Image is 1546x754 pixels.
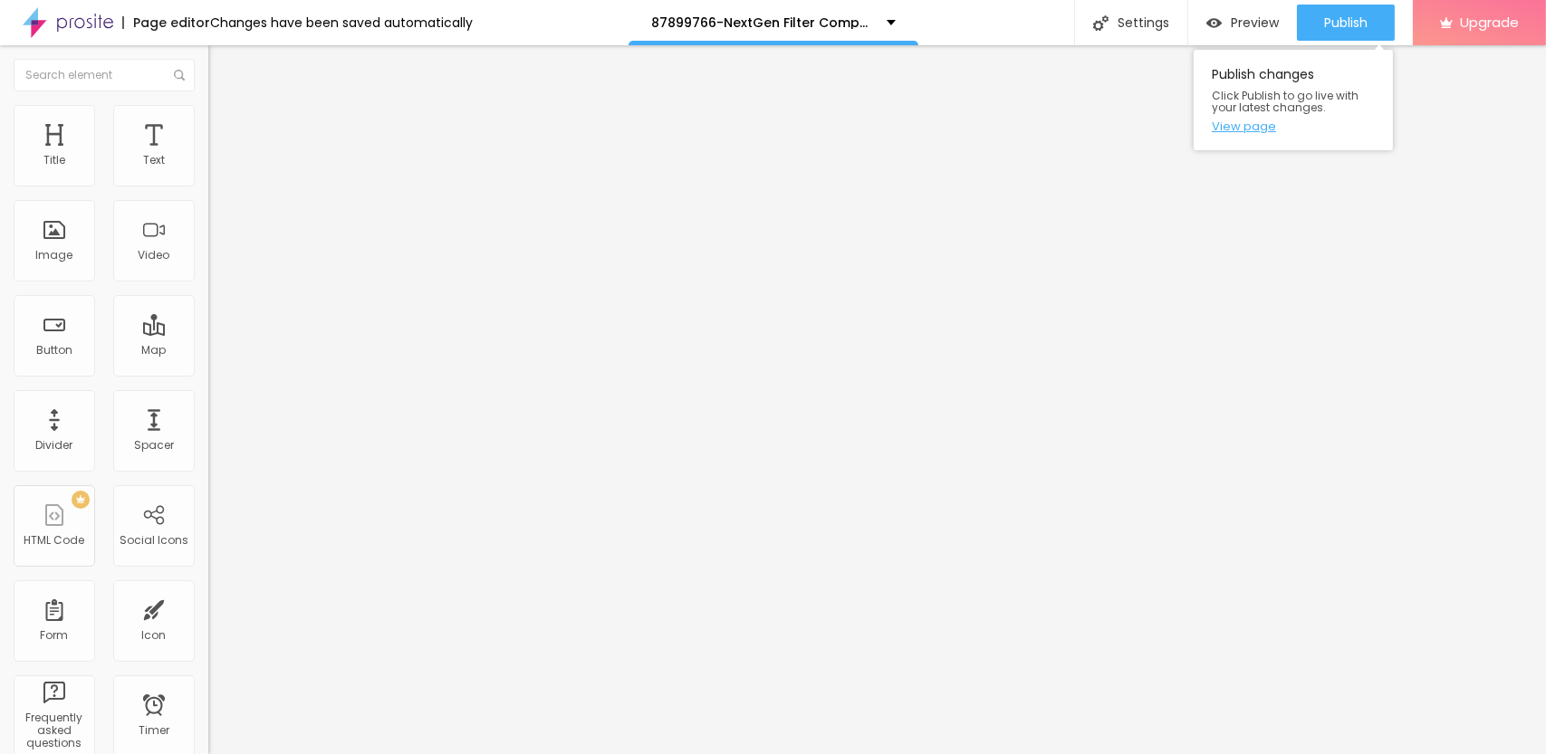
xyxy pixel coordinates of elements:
[139,724,169,737] div: Timer
[36,249,73,262] div: Image
[1460,14,1519,30] span: Upgrade
[1324,15,1368,30] span: Publish
[41,629,69,642] div: Form
[14,59,195,91] input: Search element
[1212,120,1375,132] a: View page
[1212,90,1375,113] span: Click Publish to go live with your latest changes.
[36,344,72,357] div: Button
[43,154,65,167] div: Title
[1194,50,1393,150] div: Publish changes
[142,344,167,357] div: Map
[1093,15,1109,31] img: Icone
[142,629,167,642] div: Icon
[120,534,188,547] div: Social Icons
[24,534,85,547] div: HTML Code
[36,439,73,452] div: Divider
[139,249,170,262] div: Video
[1297,5,1395,41] button: Publish
[18,711,90,750] div: Frequently asked questions
[122,16,210,29] div: Page editor
[1188,5,1297,41] button: Preview
[1206,15,1222,31] img: view-1.svg
[1231,15,1279,30] span: Preview
[134,439,174,452] div: Spacer
[174,70,185,81] img: Icone
[210,16,473,29] div: Changes have been saved automatically
[651,16,873,29] p: 87899766-NextGen Filter Company
[208,45,1546,754] iframe: Editor
[143,154,165,167] div: Text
